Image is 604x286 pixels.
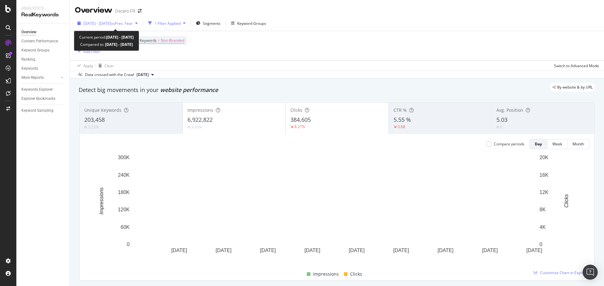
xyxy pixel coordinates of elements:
img: Equal [187,126,190,128]
button: [DATE] - [DATE]vsPrev. Year [75,18,140,28]
span: Keywords [140,38,157,43]
text: 60K [121,224,130,230]
div: Switch to Advanced Mode [554,63,599,68]
span: 384,605 [290,116,311,123]
a: Keyword Groups [21,47,65,54]
span: Clicks [350,270,362,278]
button: Switch to Advanced Mode [551,61,599,71]
span: 2025 Jan. 27th [137,72,149,78]
span: Segments [203,21,221,26]
span: CTR % [394,107,407,113]
text: 12K [540,190,549,195]
div: 8.27% [294,124,305,129]
div: 3.03% [191,124,202,130]
span: Avg. Position [496,107,523,113]
span: 6,922,822 [187,116,213,123]
div: Clear [104,63,114,68]
span: 203,458 [84,116,105,123]
svg: A chart. [85,154,584,263]
span: Unique Keywords [84,107,121,113]
text: [DATE] [305,248,320,253]
div: 0 [500,124,502,130]
text: 4K [540,224,546,230]
div: Data crossed with the Crawl [85,72,134,78]
span: Non-Branded [161,36,184,45]
span: = [158,38,160,43]
div: Add Filter [83,49,100,54]
div: Overview [21,29,36,35]
button: Segments [193,18,223,28]
a: More Reports [21,74,59,81]
div: 1 Filter Applied [154,21,181,26]
text: [DATE] [393,248,409,253]
a: Keyword Sampling [21,107,65,114]
img: Equal [84,126,87,128]
div: Keywords [21,65,38,72]
div: 3.23% [88,124,99,130]
div: Compared to: [80,41,133,48]
div: Overview [75,5,112,16]
div: Day [535,141,542,147]
span: vs Prev. Year [111,21,133,26]
text: 8K [540,207,546,212]
div: Content Performance [21,38,58,45]
a: Customize Chart in Explorer [534,270,589,275]
text: [DATE] [171,248,187,253]
span: 5.55 % [394,116,411,123]
div: Apply [83,63,93,68]
text: 20K [540,155,549,160]
a: Keywords [21,65,65,72]
div: 0.68 [398,124,405,129]
button: Add Filter [75,48,100,55]
a: Overview [21,29,65,35]
button: Month [568,139,589,149]
a: Ranking [21,56,65,63]
button: Apply [75,61,93,71]
div: Keyword Sampling [21,107,53,114]
button: 1 Filter Applied [146,18,188,28]
div: arrow-right-arrow-left [138,9,142,13]
div: More Reports [21,74,44,81]
text: Impressions [99,187,104,214]
button: Day [529,139,547,149]
button: Keyword Groups [228,18,269,28]
text: 0 [127,242,130,247]
text: 240K [118,172,130,177]
div: Month [573,141,584,147]
b: [DATE] - [DATE] [106,35,134,40]
div: legacy label [550,83,595,92]
text: [DATE] [260,248,276,253]
text: 300K [118,155,130,160]
div: Keywords Explorer [21,86,53,93]
span: Impressions [187,107,213,113]
div: Week [552,141,562,147]
span: Impressions [313,270,339,278]
div: Analytics [21,5,64,11]
text: 120K [118,207,130,212]
text: 0 [540,242,542,247]
a: Keywords Explorer [21,86,65,93]
a: Content Performance [21,38,65,45]
span: 5.03 [496,116,507,123]
img: Equal [496,126,499,128]
div: RealKeywords [21,11,64,19]
div: Oscaro FR [115,8,135,14]
button: Clear [96,61,114,71]
div: Current period: [79,34,134,41]
text: [DATE] [349,248,365,253]
b: [DATE] - [DATE] [104,42,133,47]
div: Compare periods [494,141,524,147]
text: 180K [118,190,130,195]
text: [DATE] [216,248,232,253]
div: Explorer Bookmarks [21,95,55,102]
button: [DATE] [134,71,156,78]
text: [DATE] [482,248,498,253]
text: [DATE] [438,248,453,253]
button: Week [547,139,568,149]
div: Keyword Groups [237,21,266,26]
text: [DATE] [526,248,542,253]
span: Clicks [290,107,302,113]
div: Ranking [21,56,35,63]
span: [DATE] - [DATE] [83,21,111,26]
